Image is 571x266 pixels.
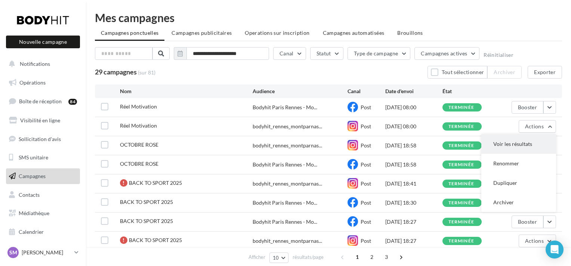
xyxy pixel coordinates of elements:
span: Operations sur inscription [245,30,309,36]
span: Sollicitation d'avis [19,135,61,142]
a: Boîte de réception84 [4,93,81,109]
span: BACK TO SPORT 2025 [129,237,182,243]
div: 84 [68,99,77,105]
div: Mes campagnes [95,12,562,23]
span: Bodyhit Paris Rennes - Mo... [253,161,317,168]
button: Archiver [487,66,522,79]
a: Visibilité en ligne [4,113,81,128]
div: [DATE] 08:00 [385,104,442,111]
button: Campagnes actives [414,47,479,60]
span: bodyhit_rennes_montparnas... [253,123,322,130]
span: OCTOBRE ROSE [120,160,158,167]
span: Visibilité en ligne [20,117,60,123]
button: Nouvelle campagne [6,36,80,48]
span: Post [361,218,371,225]
button: Actions [519,235,556,247]
button: Booster [512,215,543,228]
div: Canal [348,88,386,95]
a: Sollicitation d'avis [4,131,81,147]
span: 3 [380,251,392,263]
a: Opérations [4,75,81,91]
span: Post [361,161,371,168]
div: terminée [448,162,475,167]
span: 1 [351,251,363,263]
span: résultats/page [293,254,324,261]
div: [DATE] 18:30 [385,199,442,207]
span: Post [361,142,371,149]
a: Contacts [4,187,81,203]
span: OCTOBRE ROSE [120,141,158,148]
div: Date d'envoi [385,88,442,95]
span: bodyhit_rennes_montparnas... [253,142,322,149]
span: Réel Motivation [120,103,157,110]
span: Bodyhit Paris Rennes - Mo... [253,218,317,226]
div: [DATE] 18:58 [385,161,442,168]
button: Statut [310,47,343,60]
a: SM [PERSON_NAME] [6,245,80,260]
span: Notifications [20,61,50,67]
div: terminée [448,220,475,224]
div: [DATE] 18:27 [385,237,442,245]
span: bodyhit_rennes_montparnas... [253,237,322,245]
span: Campagnes automatisées [323,30,385,36]
span: Médiathèque [19,210,49,216]
a: Campagnes [4,168,81,184]
div: [DATE] 08:00 [385,123,442,130]
button: Actions [519,120,556,133]
span: Brouillons [397,30,423,36]
span: Boîte de réception [19,98,62,104]
span: Campagnes publicitaires [172,30,232,36]
div: terminée [448,201,475,205]
p: [PERSON_NAME] [22,249,71,256]
span: BACK TO SPORT 2025 [120,199,173,205]
span: Post [361,238,371,244]
div: Audience [253,88,348,95]
span: Campagnes actives [421,50,467,56]
span: 29 campagnes [95,68,137,76]
button: Voir les résultats [481,134,556,154]
span: Campagnes [19,173,46,179]
span: Post [361,123,371,129]
div: [DATE] 18:27 [385,218,442,226]
button: Type de campagne [348,47,411,60]
div: [DATE] 18:41 [385,180,442,187]
span: Bodyhit Paris Rennes - Mo... [253,199,317,207]
button: Renommer [481,154,556,173]
button: 10 [269,253,288,263]
span: bodyhit_rennes_montparnas... [253,180,322,187]
button: Exporter [528,66,562,79]
span: Calendrier [19,229,44,235]
div: terminée [448,143,475,148]
button: Réinitialiser [484,52,513,58]
button: Dupliquer [481,173,556,193]
span: Post [361,180,371,187]
a: Médiathèque [4,205,81,221]
span: Actions [525,123,544,129]
div: terminée [448,124,475,129]
span: Bodyhit Paris Rennes - Mo... [253,104,317,111]
span: 10 [273,255,279,261]
button: Archiver [481,193,556,212]
span: Actions [525,238,544,244]
div: terminée [448,239,475,244]
span: Opérations [19,79,46,86]
span: Réel Motivation [120,122,157,129]
span: Afficher [249,254,265,261]
span: SMS unitaire [19,154,48,160]
span: 2 [366,251,378,263]
a: Calendrier [4,224,81,240]
div: terminée [448,105,475,110]
button: Booster [512,101,543,114]
div: État [442,88,499,95]
span: BACK TO SPORT 2025 [120,218,173,224]
span: BACK TO SPORT 2025 [129,180,182,186]
div: Nom [120,88,253,95]
span: Post [361,199,371,206]
div: [DATE] 18:58 [385,142,442,149]
span: (sur 81) [138,69,155,76]
div: Open Intercom Messenger [546,241,564,259]
span: Contacts [19,192,40,198]
button: Notifications [4,56,78,72]
div: terminée [448,181,475,186]
button: Canal [273,47,306,60]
